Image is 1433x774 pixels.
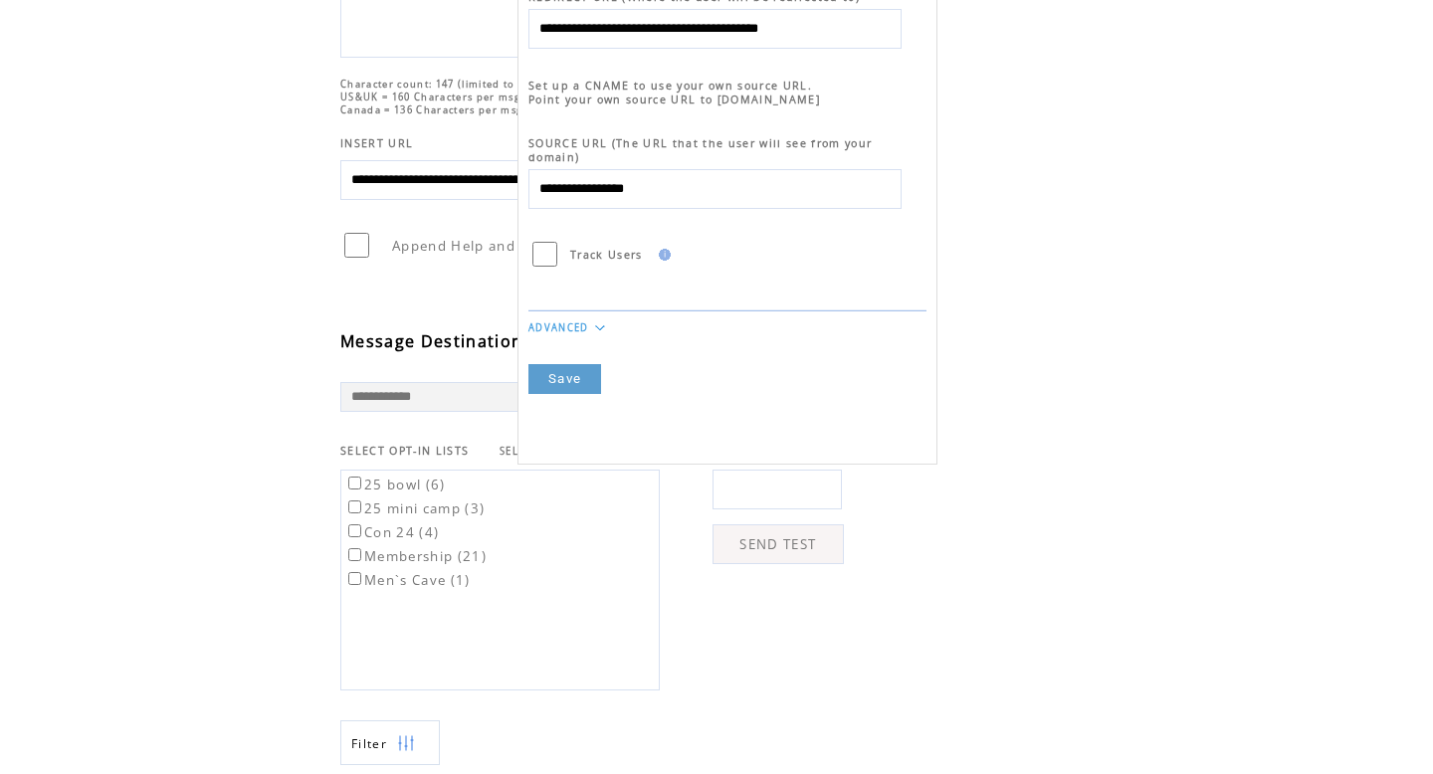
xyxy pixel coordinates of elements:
[528,321,589,334] a: ADVANCED
[348,548,361,561] input: Membership (21)
[397,721,415,766] img: filters.png
[348,524,361,537] input: Con 24 (4)
[528,136,872,164] span: SOURCE URL (The URL that the user will see from your domain)
[528,93,820,106] span: Point your own source URL to [DOMAIN_NAME]
[713,524,844,564] a: SEND TEST
[344,499,485,517] label: 25 mini camp (3)
[344,523,439,541] label: Con 24 (4)
[348,500,361,513] input: 25 mini camp (3)
[653,249,671,261] img: help.gif
[344,476,446,493] label: 25 bowl (6)
[348,477,361,489] input: 25 bowl (6)
[348,572,361,585] input: Men`s Cave (1)
[340,720,440,765] a: Filter
[344,547,487,565] label: Membership (21)
[351,735,387,752] span: Show filters
[528,364,601,394] a: Save
[528,79,812,93] span: Set up a CNAME to use your own source URL.
[570,248,643,262] span: Track Users
[344,571,471,589] label: Men`s Cave (1)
